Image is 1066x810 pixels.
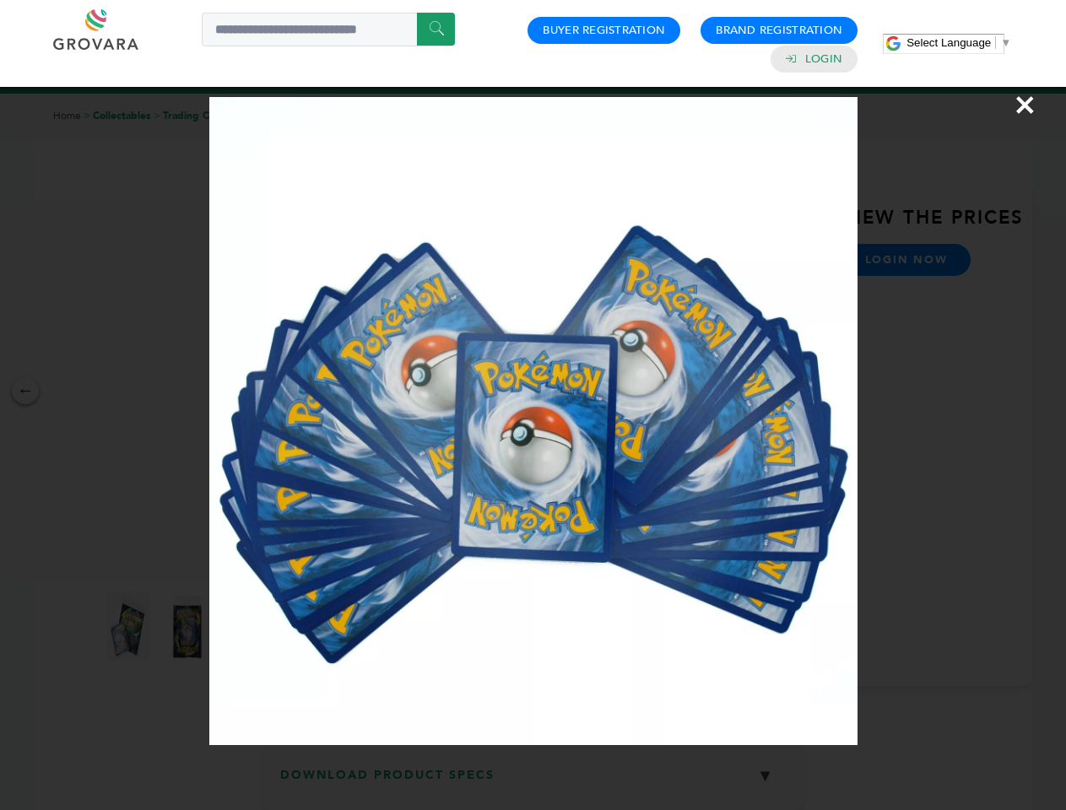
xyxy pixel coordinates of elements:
[805,51,842,67] a: Login
[1014,81,1036,128] span: ×
[209,97,858,745] img: Image Preview
[716,23,842,38] a: Brand Registration
[906,36,991,49] span: Select Language
[543,23,665,38] a: Buyer Registration
[1000,36,1011,49] span: ▼
[906,36,1011,49] a: Select Language​
[995,36,996,49] span: ​
[202,13,455,46] input: Search a product or brand...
